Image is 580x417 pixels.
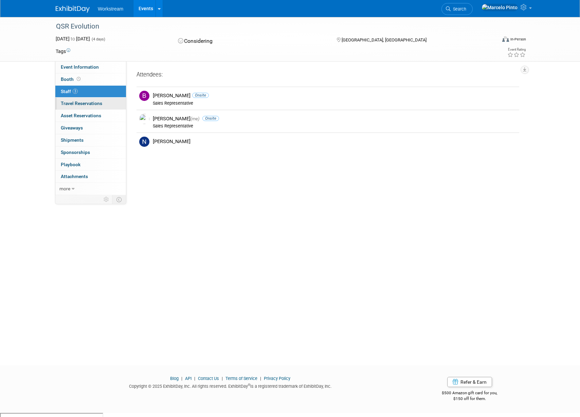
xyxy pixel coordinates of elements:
[61,76,82,82] span: Booth
[55,159,126,171] a: Playbook
[264,376,290,381] a: Privacy Policy
[61,113,101,118] span: Asset Reservations
[98,6,123,12] span: Workstream
[59,186,70,191] span: more
[61,162,80,167] span: Playbook
[198,376,219,381] a: Contact Us
[101,195,112,204] td: Personalize Event Tab Strip
[55,146,126,158] a: Sponsorships
[56,36,90,41] span: [DATE] [DATE]
[441,3,473,15] a: Search
[220,376,224,381] span: |
[55,86,126,98] a: Staff3
[192,93,209,98] span: Onsite
[456,35,526,46] div: Event Format
[73,89,78,94] span: 3
[153,138,516,145] div: [PERSON_NAME]
[447,377,492,387] a: Refer & Earn
[139,91,149,101] img: B.jpg
[258,376,263,381] span: |
[61,125,83,131] span: Giveaways
[180,376,184,381] span: |
[137,71,519,80] div: Attendees:
[55,73,126,85] a: Booth
[191,116,199,121] span: (me)
[55,122,126,134] a: Giveaways
[415,396,525,402] div: $150 off for them.
[482,4,518,11] img: Marcelo Pinto
[55,110,126,122] a: Asset Reservations
[56,382,405,389] div: Copyright © 2025 ExhibitDay, Inc. All rights reserved. ExhibitDay is a registered trademark of Ex...
[153,101,516,106] div: Sales Representative
[75,76,82,82] span: Booth not reserved yet
[170,376,179,381] a: Blog
[61,174,88,179] span: Attachments
[55,61,126,73] a: Event Information
[176,35,326,47] div: Considering
[55,171,126,183] a: Attachments
[61,64,99,70] span: Event Information
[70,36,76,41] span: to
[61,101,102,106] span: Travel Reservations
[91,37,105,41] span: (4 days)
[139,137,149,147] img: N.jpg
[56,48,70,55] td: Tags
[153,92,516,99] div: [PERSON_NAME]
[112,195,126,204] td: Toggle Event Tabs
[342,37,427,42] span: [GEOGRAPHIC_DATA], [GEOGRAPHIC_DATA]
[61,150,90,155] span: Sponsorships
[61,89,78,94] span: Staff
[55,183,126,195] a: more
[225,376,257,381] a: Terms of Service
[54,20,486,33] div: QSR Evolution
[153,116,516,122] div: [PERSON_NAME]
[55,98,126,109] a: Travel Reservations
[193,376,197,381] span: |
[61,137,84,143] span: Shipments
[56,6,90,13] img: ExhibitDay
[510,37,526,42] div: In-Person
[248,383,250,387] sup: ®
[185,376,192,381] a: API
[153,123,516,129] div: Sales Representative
[202,116,219,121] span: Onsite
[502,36,509,42] img: Format-Inperson.png
[451,6,466,12] span: Search
[507,48,526,51] div: Event Rating
[415,386,525,401] div: $500 Amazon gift card for you,
[55,134,126,146] a: Shipments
